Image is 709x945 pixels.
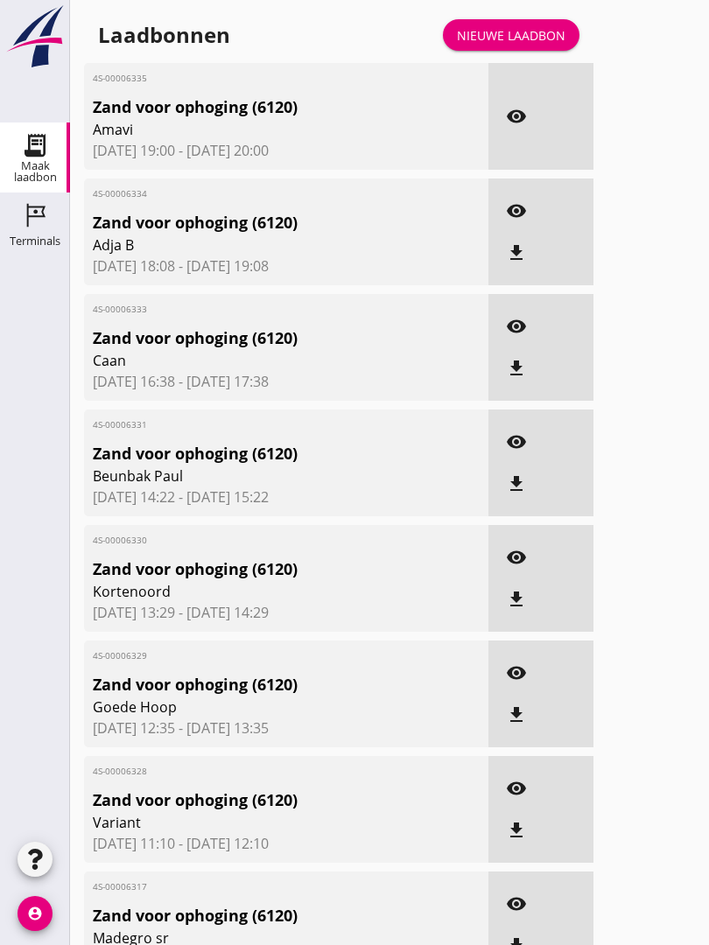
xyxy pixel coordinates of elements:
div: Nieuwe laadbon [457,26,565,45]
span: Zand voor ophoging (6120) [93,326,415,350]
span: Caan [93,350,415,371]
i: visibility [506,200,527,221]
span: Zand voor ophoging (6120) [93,442,415,465]
span: [DATE] 18:08 - [DATE] 19:08 [93,255,480,276]
i: visibility [506,547,527,568]
span: Adja B [93,234,415,255]
span: 4S-00006333 [93,303,415,316]
span: [DATE] 11:10 - [DATE] 12:10 [93,833,480,854]
span: 4S-00006330 [93,534,415,547]
span: Amavi [93,119,415,140]
i: visibility [506,316,527,337]
span: 4S-00006335 [93,72,415,85]
i: visibility [506,778,527,799]
span: Zand voor ophoging (6120) [93,557,415,581]
span: Variant [93,812,415,833]
i: file_download [506,589,527,610]
span: [DATE] 12:35 - [DATE] 13:35 [93,717,480,738]
span: [DATE] 13:29 - [DATE] 14:29 [93,602,480,623]
span: Kortenoord [93,581,415,602]
span: Zand voor ophoging (6120) [93,95,415,119]
span: Goede Hoop [93,696,415,717]
span: 4S-00006331 [93,418,415,431]
i: visibility [506,431,527,452]
span: Zand voor ophoging (6120) [93,904,415,927]
span: 4S-00006317 [93,880,415,893]
i: visibility [506,662,527,683]
i: file_download [506,358,527,379]
span: Beunbak Paul [93,465,415,486]
i: account_circle [18,896,53,931]
i: file_download [506,242,527,263]
div: Terminals [10,235,60,247]
span: Zand voor ophoging (6120) [93,211,415,234]
span: Zand voor ophoging (6120) [93,673,415,696]
span: 4S-00006329 [93,649,415,662]
div: Laadbonnen [98,21,230,49]
i: file_download [506,820,527,841]
i: file_download [506,704,527,725]
i: file_download [506,473,527,494]
a: Nieuwe laadbon [443,19,579,51]
span: 4S-00006334 [93,187,415,200]
i: visibility [506,106,527,127]
span: [DATE] 14:22 - [DATE] 15:22 [93,486,480,507]
span: Zand voor ophoging (6120) [93,788,415,812]
img: logo-small.a267ee39.svg [4,4,67,69]
span: [DATE] 19:00 - [DATE] 20:00 [93,140,480,161]
i: visibility [506,893,527,914]
span: 4S-00006328 [93,765,415,778]
span: [DATE] 16:38 - [DATE] 17:38 [93,371,480,392]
